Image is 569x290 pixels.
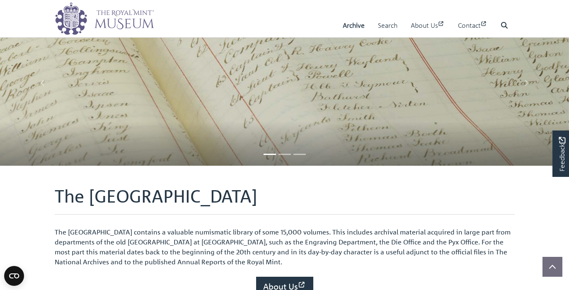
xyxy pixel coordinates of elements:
[343,14,365,37] a: Archive
[411,14,445,37] a: About Us
[458,14,487,37] a: Contact
[55,2,154,35] img: logo_wide.png
[55,227,515,267] p: The [GEOGRAPHIC_DATA] contains a valuable numismatic library of some 15,000 volumes. This include...
[55,186,515,215] h1: The [GEOGRAPHIC_DATA]
[542,257,562,277] button: Scroll to top
[378,14,397,37] a: Search
[4,266,24,286] button: Open CMP widget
